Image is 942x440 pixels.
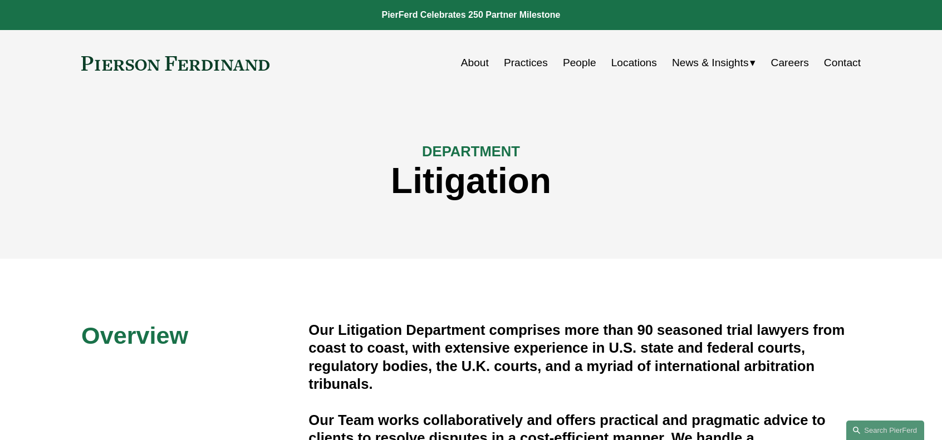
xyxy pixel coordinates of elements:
[672,53,749,73] span: News & Insights
[308,321,861,393] h4: Our Litigation Department comprises more than 90 seasoned trial lawyers from coast to coast, with...
[81,161,861,201] h1: Litigation
[563,52,596,73] a: People
[824,52,861,73] a: Contact
[81,322,188,349] span: Overview
[504,52,548,73] a: Practices
[771,52,809,73] a: Careers
[611,52,657,73] a: Locations
[846,421,924,440] a: Search this site
[422,144,520,159] span: DEPARTMENT
[461,52,489,73] a: About
[672,52,756,73] a: folder dropdown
